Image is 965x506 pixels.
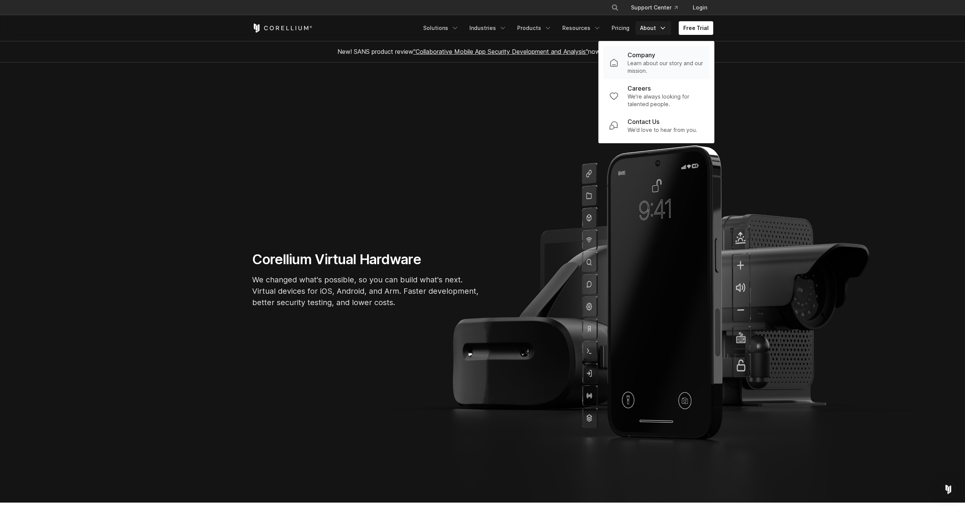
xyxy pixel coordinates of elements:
p: Careers [628,84,651,93]
p: Learn about our story and our mission. [628,60,703,75]
a: Corellium Home [252,23,312,33]
a: Industries [465,21,511,35]
a: Products [513,21,556,35]
a: Solutions [419,21,463,35]
div: Open Intercom Messenger [939,480,957,498]
a: "Collaborative Mobile App Security Development and Analysis" [413,48,588,55]
p: Contact Us [628,117,659,126]
a: Pricing [607,21,634,35]
p: We’d love to hear from you. [628,126,697,134]
h1: Corellium Virtual Hardware [252,251,480,268]
a: Careers We're always looking for talented people. [603,79,709,113]
p: Company [628,50,655,60]
div: Navigation Menu [602,1,713,14]
div: Navigation Menu [419,21,713,35]
a: Company Learn about our story and our mission. [603,46,709,79]
span: New! SANS product review now available. [337,48,628,55]
a: Contact Us We’d love to hear from you. [603,113,709,138]
p: We changed what's possible, so you can build what's next. Virtual devices for iOS, Android, and A... [252,274,480,308]
button: Search [608,1,622,14]
a: Support Center [625,1,684,14]
p: We're always looking for talented people. [628,93,703,108]
a: Free Trial [679,21,713,35]
a: Resources [558,21,606,35]
a: About [635,21,671,35]
a: Login [687,1,713,14]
